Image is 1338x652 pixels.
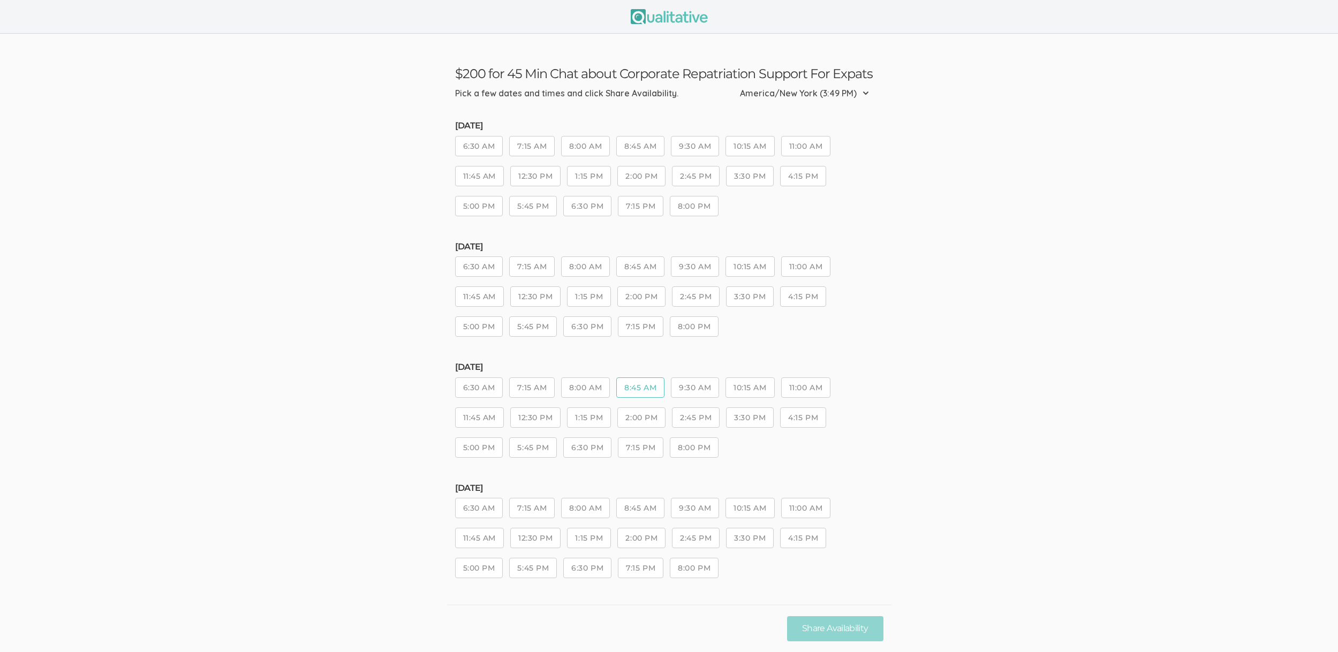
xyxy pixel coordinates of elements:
button: 5:00 PM [455,316,503,337]
button: 11:45 AM [455,286,504,307]
button: 6:30 PM [563,558,611,578]
button: 2:00 PM [617,286,666,307]
button: 3:30 PM [726,407,774,428]
h3: $200 for 45 Min Chat about Corporate Repatriation Support For Expats [455,66,883,81]
h5: [DATE] [455,121,883,131]
button: 1:15 PM [567,166,611,186]
button: 8:00 PM [670,196,719,216]
button: 6:30 AM [455,256,503,277]
button: 7:15 PM [618,316,663,337]
img: Qualitative [631,9,708,24]
button: 6:30 AM [455,136,503,156]
button: 8:00 PM [670,558,719,578]
button: 5:45 PM [509,558,557,578]
button: 8:00 PM [670,437,719,458]
button: 2:00 PM [617,528,666,548]
button: 8:45 AM [616,498,664,518]
button: 5:00 PM [455,437,503,458]
button: 2:00 PM [617,407,666,428]
button: 8:00 AM [561,377,610,398]
button: 5:00 PM [455,558,503,578]
button: 3:30 PM [726,528,774,548]
button: 9:30 AM [671,256,719,277]
button: 11:00 AM [781,498,830,518]
button: 5:45 PM [509,437,557,458]
button: 2:00 PM [617,166,666,186]
button: 8:00 PM [670,316,719,337]
button: 3:30 PM [726,286,774,307]
button: 11:00 AM [781,136,830,156]
button: 1:15 PM [567,528,611,548]
button: 6:30 PM [563,316,611,337]
button: 10:15 AM [725,136,774,156]
button: 5:00 PM [455,196,503,216]
button: 4:15 PM [780,407,826,428]
button: 6:30 AM [455,377,503,398]
button: 7:15 PM [618,437,663,458]
button: 7:15 AM [509,377,555,398]
button: 8:00 AM [561,498,610,518]
button: 8:00 AM [561,256,610,277]
button: 2:45 PM [672,166,720,186]
div: Pick a few dates and times and click Share Availability. [455,87,678,100]
button: 8:00 AM [561,136,610,156]
button: 5:45 PM [509,316,557,337]
button: 9:30 AM [671,136,719,156]
h5: [DATE] [455,483,883,493]
button: 2:45 PM [672,407,720,428]
button: 12:30 PM [510,166,561,186]
button: 11:00 AM [781,256,830,277]
button: 1:15 PM [567,407,611,428]
button: 4:15 PM [780,286,826,307]
button: 10:15 AM [725,256,774,277]
button: 12:30 PM [510,407,561,428]
button: 12:30 PM [510,286,561,307]
button: 11:00 AM [781,377,830,398]
button: 12:30 PM [510,528,561,548]
button: 4:15 PM [780,528,826,548]
button: 8:45 AM [616,256,664,277]
button: 10:15 AM [725,377,774,398]
button: 6:30 PM [563,196,611,216]
button: 1:15 PM [567,286,611,307]
button: 8:45 AM [616,136,664,156]
button: 7:15 PM [618,196,663,216]
button: 8:45 AM [616,377,664,398]
button: 5:45 PM [509,196,557,216]
button: 11:45 AM [455,166,504,186]
button: 9:30 AM [671,498,719,518]
button: 10:15 AM [725,498,774,518]
button: 3:30 PM [726,166,774,186]
button: Share Availability [787,616,883,641]
button: 7:15 PM [618,558,663,578]
button: 6:30 AM [455,498,503,518]
button: 2:45 PM [672,286,720,307]
button: 7:15 AM [509,498,555,518]
h5: [DATE] [455,242,883,252]
button: 11:45 AM [455,528,504,548]
button: 9:30 AM [671,377,719,398]
button: 7:15 AM [509,256,555,277]
h5: [DATE] [455,362,883,372]
button: 4:15 PM [780,166,826,186]
button: 11:45 AM [455,407,504,428]
button: 7:15 AM [509,136,555,156]
button: 2:45 PM [672,528,720,548]
button: 6:30 PM [563,437,611,458]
